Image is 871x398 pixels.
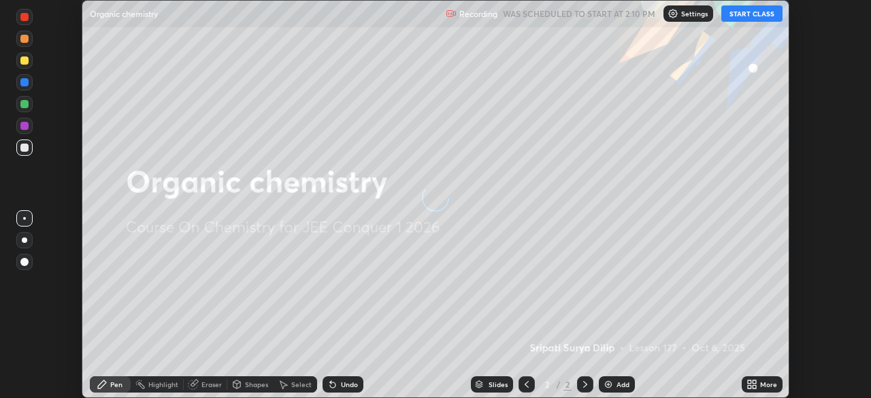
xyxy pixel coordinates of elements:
div: Add [617,381,629,388]
img: class-settings-icons [668,8,678,19]
div: Undo [341,381,358,388]
p: Recording [459,9,497,19]
img: add-slide-button [603,379,614,390]
div: 2 [540,380,554,388]
img: recording.375f2c34.svg [446,8,457,19]
div: Select [291,381,312,388]
div: 2 [563,378,572,391]
div: / [557,380,561,388]
div: More [760,381,777,388]
h5: WAS SCHEDULED TO START AT 2:10 PM [503,7,655,20]
p: Organic chemistry [90,8,158,19]
div: Pen [110,381,122,388]
div: Eraser [201,381,222,388]
button: START CLASS [721,5,783,22]
div: Shapes [245,381,268,388]
div: Highlight [148,381,178,388]
div: Slides [489,381,508,388]
p: Settings [681,10,708,17]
